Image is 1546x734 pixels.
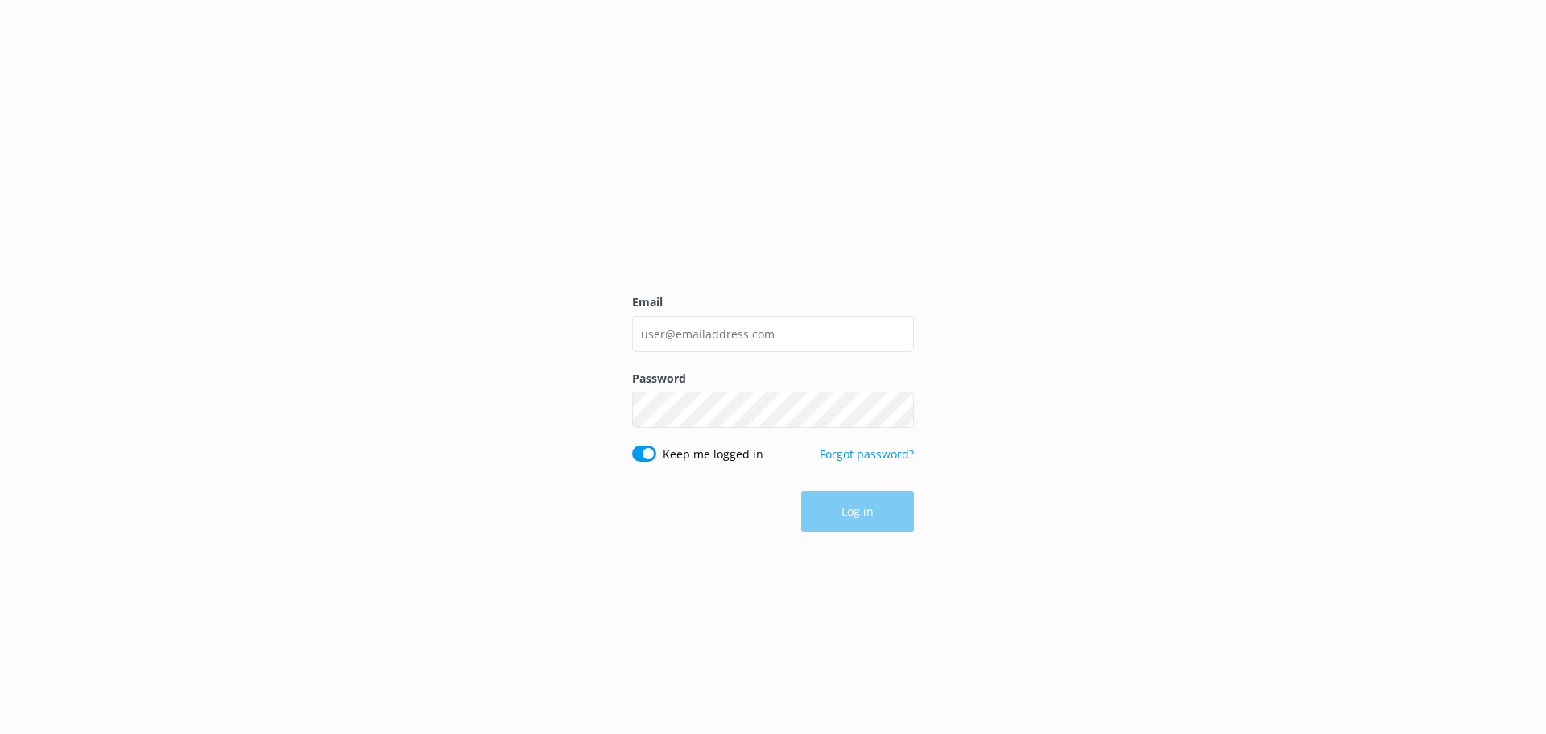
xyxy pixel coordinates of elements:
[632,293,914,311] label: Email
[632,370,914,388] label: Password
[820,446,914,462] a: Forgot password?
[882,394,914,426] button: Show password
[632,316,914,352] input: user@emailaddress.com
[663,446,763,463] label: Keep me logged in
